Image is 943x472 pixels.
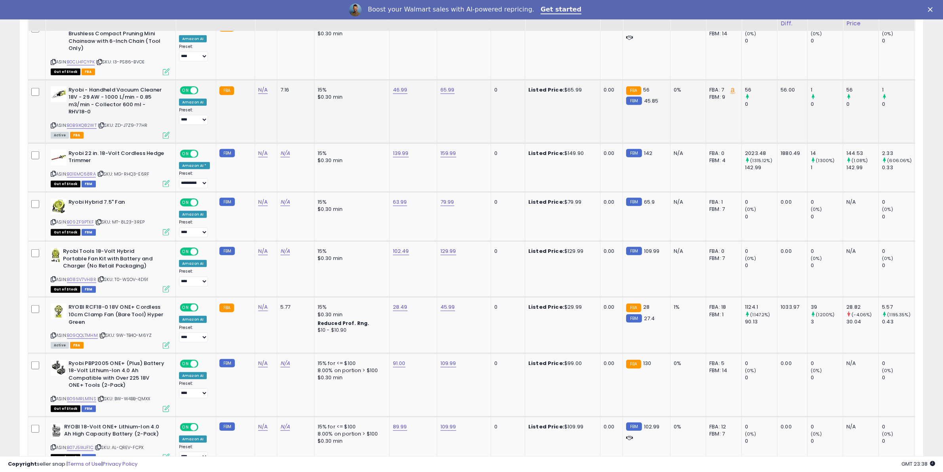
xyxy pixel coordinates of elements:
a: Privacy Policy [103,460,137,468]
div: 1% [674,304,700,311]
a: Get started [541,6,581,14]
div: 15% for <= $100 [318,360,383,367]
small: (1300%) [816,157,835,164]
div: 15% [318,199,383,206]
div: Amazon AI * [179,162,210,169]
div: 0 [745,360,777,367]
a: N/A [280,423,290,431]
div: Preset: [179,171,210,189]
a: N/A [258,149,268,157]
div: 0 [811,374,843,381]
small: (0%) [811,31,822,37]
strong: Copyright [8,460,37,468]
div: 0.00 [604,199,617,206]
b: Listed Price: [528,198,564,206]
a: 109.99 [440,359,456,367]
div: 1 [811,164,843,171]
div: 15% [318,248,383,255]
div: 0 [745,438,777,445]
div: 15% [318,304,383,311]
b: Reduced Prof. Rng. [318,320,370,327]
div: 90.13 [745,318,777,325]
div: 2.33 [882,150,914,157]
span: FBA [70,342,84,349]
div: 0 [811,262,843,269]
div: $0.30 min [318,374,383,381]
small: (0%) [811,255,822,262]
a: N/A [280,149,290,157]
span: 65.9 [644,198,655,206]
div: 0 [811,199,843,206]
div: N/A [846,199,873,206]
div: 0 [745,423,777,430]
div: 142.99 [745,164,777,171]
span: ON [181,304,191,311]
small: FBA [626,304,641,312]
div: 0 [882,101,914,108]
div: $109.99 [528,423,594,430]
div: 8.00% on portion > $100 [318,430,383,438]
b: Listed Price: [528,86,564,94]
div: $29.99 [528,304,594,311]
a: 46.99 [393,86,408,94]
div: Amazon AI [179,260,207,267]
div: FBM: 14 [709,30,735,37]
b: Listed Price: [528,423,564,430]
div: 0 [745,37,777,44]
a: 91.00 [393,359,406,367]
div: FBA: 5 [709,360,735,367]
span: FBM [82,181,96,187]
div: 0% [674,360,700,367]
a: 45.99 [440,303,455,311]
div: FBM: 4 [709,157,735,164]
span: | SKU: ZD-J7Z9-77HR [98,122,147,128]
div: 0 [811,360,843,367]
a: 63.99 [393,198,407,206]
span: 45.85 [644,97,659,105]
span: ON [181,199,191,206]
small: (1195.35%) [888,311,911,318]
small: (1315.12%) [750,157,772,164]
small: FBM [219,422,235,431]
span: 109.99 [644,247,660,255]
small: (0%) [882,431,893,437]
div: 0.00 [604,86,617,94]
small: (0%) [745,255,756,262]
b: Ryobi Hybrid 7.5" Fan [69,199,165,208]
div: 0.43 [882,318,914,325]
div: Amazon AI [179,35,207,42]
div: 30.04 [846,318,878,325]
span: All listings that are currently out of stock and unavailable for purchase on Amazon [51,405,80,412]
div: Preset: [179,444,210,462]
div: FBA: 18 [709,304,735,311]
div: 0 [882,213,914,220]
img: Profile image for Adrian [349,4,362,16]
div: Amazon AI [179,372,207,379]
a: 28.49 [393,303,408,311]
a: N/A [258,247,268,255]
div: 0 [882,199,914,206]
div: 56 [846,86,878,94]
div: 0 [494,360,519,367]
span: All listings that are currently out of stock and unavailable for purchase on Amazon [51,229,80,236]
div: 0 [882,374,914,381]
small: (1200%) [816,311,835,318]
img: 41vXbVjFMQL._SL40_.jpg [51,360,67,376]
small: FBA [219,86,234,95]
span: ON [181,360,191,367]
div: ASIN: [51,199,170,235]
b: Ryobi Tools 18-Volt Hybrid Portable Fan Kit with Battery and Charger (No Retail Packaging) [63,248,159,272]
div: FBA: 0 [709,150,735,157]
img: 41WXhcpR3PL._SL40_.jpg [51,248,61,264]
div: 0.00 [604,150,617,157]
div: FBM: 7 [709,255,735,262]
div: 0.00 [781,423,801,430]
b: Listed Price: [528,149,564,157]
small: FBM [626,314,642,323]
small: FBA [626,86,641,95]
small: (0%) [745,206,756,212]
span: | SKU: AL-QREV-FCPX [95,444,143,451]
div: Amazon AI [179,99,207,106]
div: Amazon AI [179,436,207,443]
div: 0.00 [604,248,617,255]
